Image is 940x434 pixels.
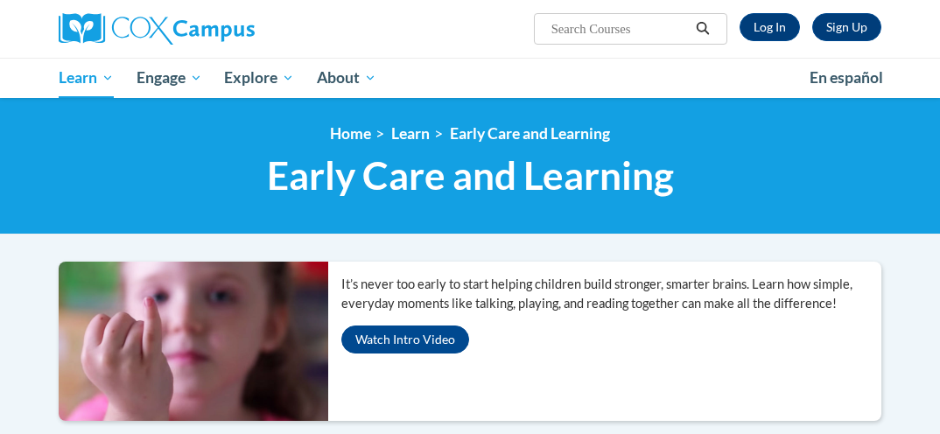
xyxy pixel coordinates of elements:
[740,13,800,41] a: Log In
[224,67,294,88] span: Explore
[47,58,125,98] a: Learn
[59,67,114,88] span: Learn
[213,58,305,98] a: Explore
[46,58,894,98] div: Main menu
[812,13,881,41] a: Register
[341,275,881,313] p: It’s never too early to start helping children build stronger, smarter brains. Learn how simple, ...
[690,18,716,39] button: Search
[450,124,610,143] a: Early Care and Learning
[59,13,315,45] a: Cox Campus
[317,67,376,88] span: About
[810,68,883,87] span: En español
[330,124,371,143] a: Home
[125,58,214,98] a: Engage
[550,18,690,39] input: Search Courses
[59,13,255,45] img: Cox Campus
[798,59,894,96] a: En español
[391,124,430,143] a: Learn
[305,58,388,98] a: About
[137,67,202,88] span: Engage
[267,152,674,199] span: Early Care and Learning
[341,325,469,353] button: Watch Intro Video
